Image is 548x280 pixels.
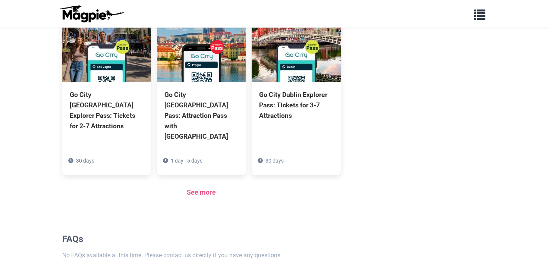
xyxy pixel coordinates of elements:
[164,89,238,142] div: Go City [GEOGRAPHIC_DATA] Pass: Attraction Pass with [GEOGRAPHIC_DATA]
[252,7,340,82] img: Go City Dublin Explorer Pass: Tickets for 3-7 Attractions
[70,89,144,132] div: Go City [GEOGRAPHIC_DATA] Explorer Pass: Tickets for 2-7 Attractions
[171,158,202,164] span: 1 day - 5 days
[157,7,246,176] a: Go City [GEOGRAPHIC_DATA] Pass: Attraction Pass with [GEOGRAPHIC_DATA] 1 day - 5 days
[265,158,284,164] span: 30 days
[252,7,340,154] a: Go City Dublin Explorer Pass: Tickets for 3-7 Attractions 30 days
[58,5,125,23] img: logo-ab69f6fb50320c5b225c76a69d11143b.png
[157,7,246,82] img: Go City Prague Pass: Attraction Pass with Prague Castle
[187,188,216,196] a: See more
[62,251,341,260] p: No FAQs available at this time. Please contact us directly if you have any questions.
[62,7,151,165] a: Go City [GEOGRAPHIC_DATA] Explorer Pass: Tickets for 2-7 Attractions 30 days
[62,234,341,245] h2: FAQs
[62,7,151,82] img: Go City Las Vegas Explorer Pass: Tickets for 2-7 Attractions
[76,158,94,164] span: 30 days
[259,89,333,121] div: Go City Dublin Explorer Pass: Tickets for 3-7 Attractions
